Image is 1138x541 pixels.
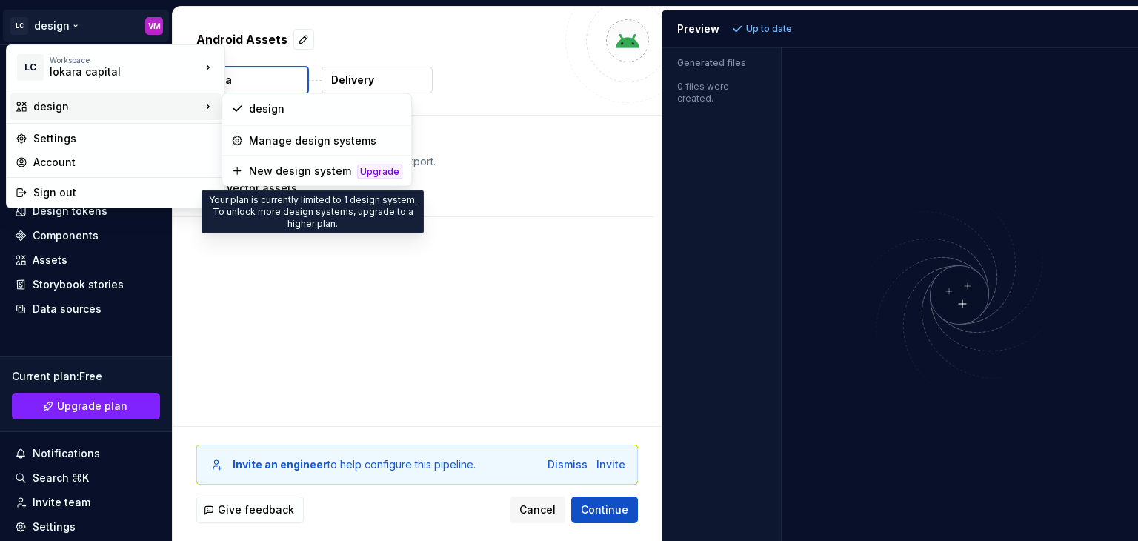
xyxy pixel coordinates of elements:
div: lokara capital [50,64,176,79]
div: Upgrade [357,164,402,179]
div: Settings [33,131,216,146]
div: LC [17,54,44,81]
div: Sign out [33,185,216,200]
div: New design system [249,164,351,179]
div: design [249,102,402,116]
div: Account [33,155,216,170]
div: design [33,99,201,114]
div: Workspace [50,56,201,64]
div: Manage design systems [249,133,402,148]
